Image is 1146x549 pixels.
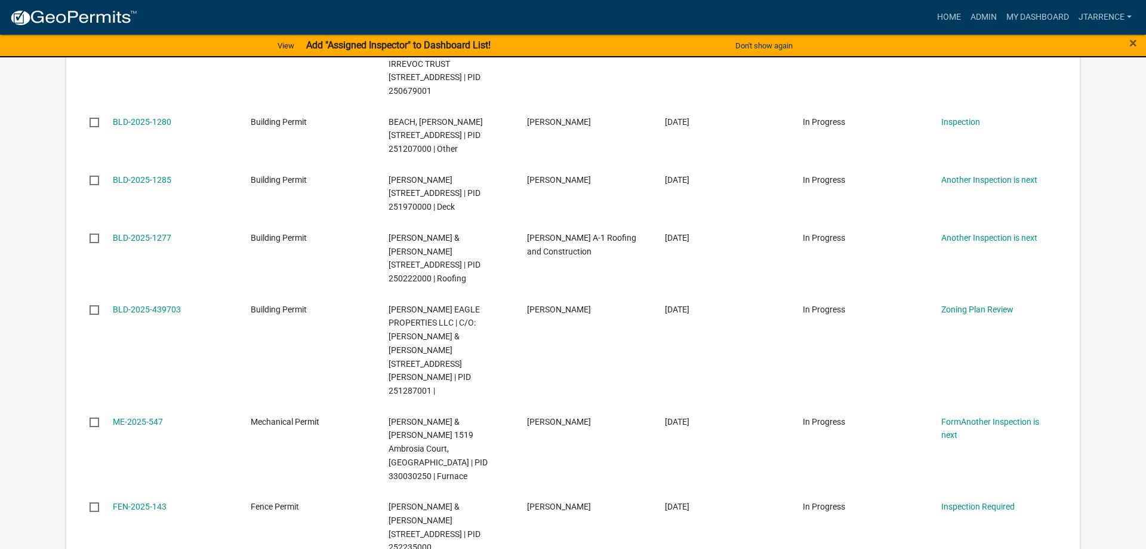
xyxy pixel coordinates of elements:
button: Don't show again [731,36,797,56]
a: View [273,36,299,56]
a: jtarrence [1074,6,1136,29]
a: Inspection [941,117,980,127]
a: BLD-2025-1280 [113,117,171,127]
a: Another Inspection is next [941,175,1037,185]
span: Building Permit [251,117,307,127]
a: Inspection Required [941,502,1015,511]
span: GERDES EAGLE PROPERTIES LLC | C/O: TROY & CHRISTINA GERDES 350 STRUPP ST, Houston County | PID 25... [389,305,480,396]
span: Taylor Costello [527,117,591,127]
span: 06/24/2025 [665,175,689,185]
a: FormAnother Inspection is next [941,417,1039,440]
a: ME-2025-547 [113,417,163,427]
span: In Progress [803,502,845,511]
span: 06/25/2025 [665,117,689,127]
strong: Add "Assigned Inspector" to Dashboard List! [306,39,491,51]
span: Shawn Wetterlin [527,502,591,511]
a: BLD-2025-1277 [113,233,171,243]
a: FEN-2025-143 [113,502,167,511]
a: Another Inspection is next [941,233,1037,243]
span: Mechanical Permit [251,417,319,427]
a: BLD-2025-1285 [113,175,171,185]
span: BEACH, ROBIN 539 4TH ST S, Houston County | PID 251207000 | Other [389,117,483,154]
span: Kendhammer A-1 Roofing and Construction [527,233,636,256]
span: 06/18/2025 [665,502,689,511]
span: Building Permit [251,305,307,314]
span: brian pinnow [527,305,591,314]
button: Close [1129,36,1137,50]
a: My Dashboard [1002,6,1074,29]
span: In Progress [803,417,845,427]
span: × [1129,35,1137,51]
span: Building Permit [251,233,307,243]
span: In Progress [803,305,845,314]
span: 06/24/2025 [665,233,689,243]
span: In Progress [803,233,845,243]
span: 06/23/2025 [665,305,689,314]
a: Zoning Plan Review [941,305,1013,314]
span: 06/18/2025 [665,417,689,427]
span: Fence Permit [251,502,299,511]
span: In Progress [803,175,845,185]
span: COWGILL, TERRY & MICHELLE 1519 Ambrosia Court, Winona County | PID 330030250 | Furnace [389,417,488,481]
span: Gary Mader [527,175,591,185]
a: Home [932,6,966,29]
span: KERRIGAN, DAVID & PATRICIA 306 N 1ST ST, Houston County | PID 250222000 | Roofing [389,233,480,283]
span: Building Permit [251,175,307,185]
a: Admin [966,6,1002,29]
span: MADER, GARY 1504 CEDAR DR, Houston County | PID 251970000 | Deck [389,175,480,212]
a: BLD-2025-439703 [113,305,181,314]
span: Connie Easker [527,417,591,427]
span: In Progress [803,117,845,127]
